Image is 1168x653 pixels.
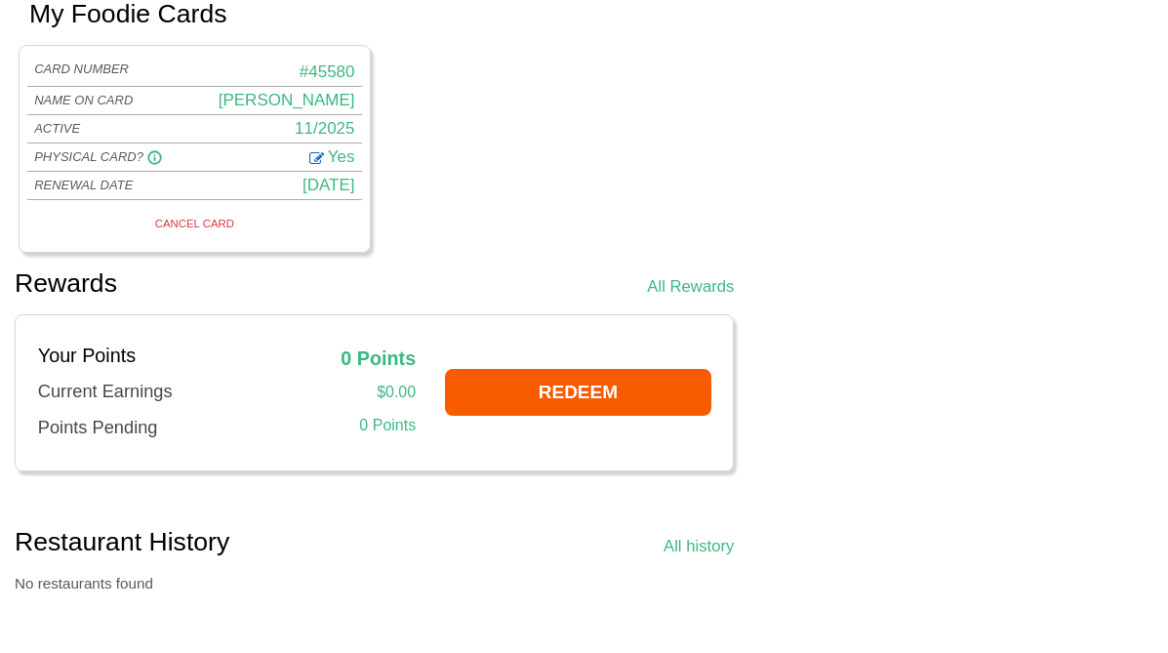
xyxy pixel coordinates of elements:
h2: Rewards [15,268,117,300]
span: [PERSON_NAME] [219,91,355,109]
div: RENEWAL DATE [27,178,141,193]
div: CARD NUMBER [27,61,195,83]
div: ACTIVE [34,121,187,137]
div: Points Pending [38,414,248,440]
div: $0.00 [277,381,416,404]
span: Yes [328,147,355,166]
div: PHYSICAL CARD? [27,149,195,165]
b: 0 Points [341,347,416,369]
a: All Rewards [647,274,734,299]
span: [DATE] [302,176,355,194]
h2: Restaurant History [15,527,229,558]
span: 11/2025 [295,119,354,138]
p: No restaurants found [15,573,734,595]
h5: Your Points [38,345,248,368]
span: 45580 [308,62,354,81]
a: Edit [309,148,324,165]
div: # [194,61,362,83]
div: Current Earnings [38,378,248,404]
a: All history [664,534,734,558]
div: NAME ON CARD [27,93,141,108]
a: CANCEL CARD [34,211,355,237]
a: REDEEM [445,369,710,416]
div: 0 Points [277,414,416,437]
